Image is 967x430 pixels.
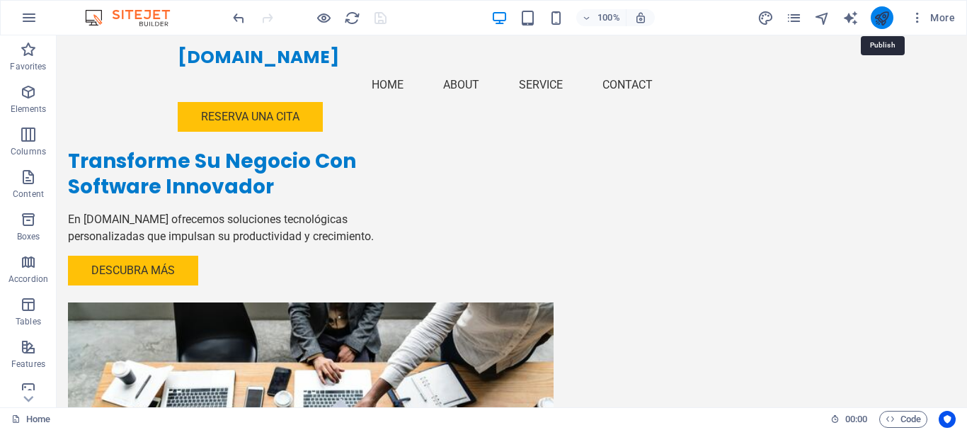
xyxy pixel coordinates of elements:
button: Click here to leave preview mode and continue editing [315,9,332,26]
button: Usercentrics [939,411,956,428]
span: : [855,414,857,424]
button: Code [879,411,927,428]
i: On resize automatically adjust zoom level to fit chosen device. [634,11,647,24]
button: publish [871,6,893,29]
button: reload [343,9,360,26]
button: text_generator [842,9,859,26]
i: Design (Ctrl+Alt+Y) [757,10,774,26]
p: Features [11,358,45,370]
i: Undo: Change menu items (Ctrl+Z) [231,10,247,26]
p: Favorites [10,61,46,72]
p: Columns [11,146,46,157]
span: 00 00 [845,411,867,428]
span: Code [886,411,921,428]
i: Navigator [814,10,830,26]
button: navigator [814,9,831,26]
button: 100% [576,9,626,26]
p: Accordion [8,273,48,285]
p: Content [13,188,44,200]
p: Tables [16,316,41,327]
button: undo [230,9,247,26]
button: design [757,9,774,26]
button: More [905,6,961,29]
i: Reload page [344,10,360,26]
h6: Session time [830,411,868,428]
button: pages [786,9,803,26]
h6: 100% [597,9,620,26]
a: Click to cancel selection. Double-click to open Pages [11,411,50,428]
p: Boxes [17,231,40,242]
p: Elements [11,103,47,115]
img: Editor Logo [81,9,188,26]
span: More [910,11,955,25]
i: AI Writer [842,10,859,26]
